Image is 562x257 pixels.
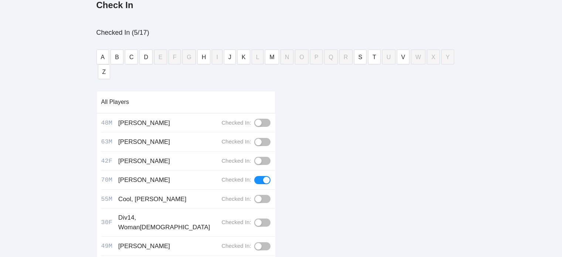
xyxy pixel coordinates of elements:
[96,50,109,64] button: A
[401,53,405,62] span: V
[202,53,206,62] span: H
[101,91,270,112] div: All Players
[280,50,294,64] button: N
[118,241,170,251] div: [PERSON_NAME]
[168,50,181,64] button: F
[139,50,153,64] button: D
[242,53,246,62] span: K
[101,241,113,251] div: 49M
[154,50,167,64] button: E
[441,50,454,64] button: Y
[354,50,367,64] button: S
[110,50,123,64] button: B
[252,50,264,64] button: L
[101,53,105,62] span: A
[265,50,279,64] button: M
[358,53,362,62] span: S
[101,118,113,128] div: 48M
[115,53,119,62] span: B
[372,53,376,62] span: T
[125,50,138,64] button: C
[295,50,308,64] button: O
[101,195,113,204] div: 55M
[224,50,236,64] button: J
[221,195,251,203] div: Checked In:
[101,175,113,185] div: 70M
[269,53,274,62] span: M
[118,213,217,232] div: Div14, Woman[DEMOGRAPHIC_DATA]
[118,195,186,204] div: Cool, [PERSON_NAME]
[382,50,395,64] button: U
[427,50,440,64] button: X
[118,118,170,128] div: [PERSON_NAME]
[182,50,195,64] button: G
[221,157,251,165] div: Checked In:
[221,119,251,127] div: Checked In:
[101,137,113,147] div: 63M
[118,137,170,147] div: [PERSON_NAME]
[310,50,323,64] button: P
[212,50,222,64] button: I
[237,50,250,64] button: K
[221,242,251,250] div: Checked In:
[228,53,231,62] span: J
[324,50,337,64] button: Q
[368,50,381,64] button: T
[221,138,251,146] div: Checked In:
[101,156,113,166] div: 42F
[98,64,110,79] button: Z
[397,50,410,64] button: V
[197,50,211,64] button: H
[411,50,425,64] button: W
[339,50,352,64] button: R
[221,218,251,227] div: Checked In:
[118,156,170,166] div: [PERSON_NAME]
[129,53,134,62] span: C
[118,175,170,185] div: [PERSON_NAME]
[102,67,106,77] span: Z
[101,218,113,227] div: 30F
[221,176,251,184] div: Checked In:
[96,27,466,38] div: Checked In (5/17)
[144,53,148,62] span: D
